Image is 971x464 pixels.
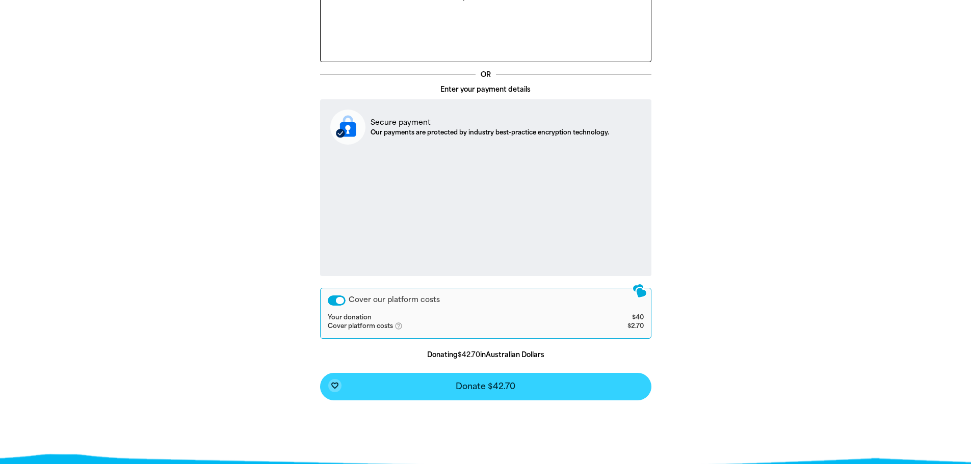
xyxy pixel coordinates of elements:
[326,28,646,56] iframe: PayPal-paypal
[588,314,644,322] td: $40
[328,322,588,331] td: Cover platform costs
[320,350,651,360] p: Donating in Australian Dollars
[328,314,588,322] td: Your donation
[456,383,515,391] span: Donate $42.70
[328,153,643,267] iframe: Secure payment input frame
[326,2,646,23] iframe: Secure payment button frame
[371,117,609,128] p: Secure payment
[320,85,651,95] p: Enter your payment details
[395,322,411,330] i: help_outlined
[328,295,346,306] button: Cover our platform costs
[458,351,480,359] b: $42.70
[476,70,496,80] p: OR
[371,128,609,137] p: Our payments are protected by industry best-practice encryption technology.
[320,373,651,400] button: favorite_borderDonate $42.70
[588,322,644,331] td: $2.70
[331,381,339,390] i: favorite_border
